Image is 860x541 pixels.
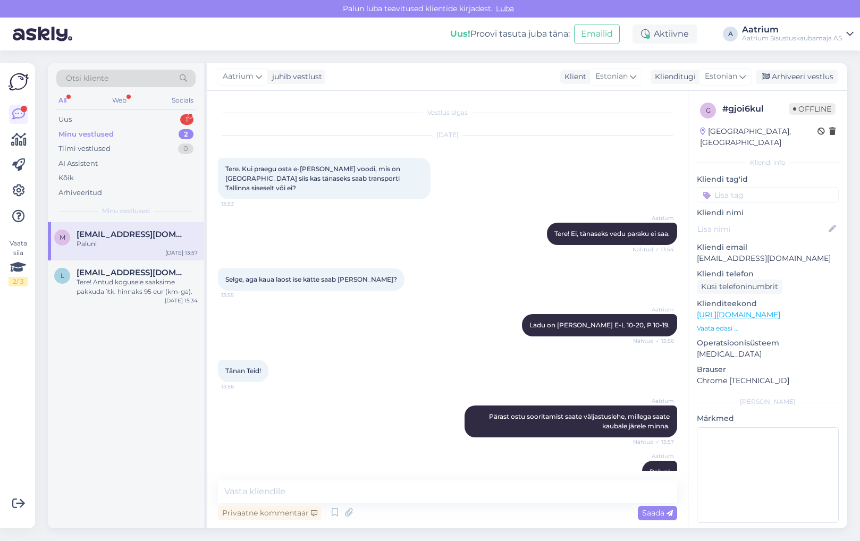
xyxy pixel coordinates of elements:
[756,70,838,84] div: Arhiveeri vestlus
[179,129,193,140] div: 2
[218,108,677,117] div: Vestlus algas
[110,94,129,107] div: Web
[697,253,839,264] p: [EMAIL_ADDRESS][DOMAIN_NAME]
[223,71,254,82] span: Aatrium
[225,165,402,192] span: Tere. Kui praegu osta e-[PERSON_NAME] voodi, mis on [GEOGRAPHIC_DATA] siis kas tänaseks saab tran...
[9,277,28,286] div: 2 / 3
[697,158,839,167] div: Kliendi info
[58,188,102,198] div: Arhiveeritud
[697,268,839,280] p: Kliendi telefon
[9,72,29,92] img: Askly Logo
[697,242,839,253] p: Kliendi email
[77,277,198,297] div: Tere! Antud kogusele saaksime pakkuda 1tk. hinnaks 95 eur (km-ga).
[634,306,674,314] span: Aatrium
[697,298,839,309] p: Klienditeekond
[789,103,836,115] span: Offline
[697,207,839,218] p: Kliendi nimi
[633,337,674,345] span: Nähtud ✓ 13:56
[742,26,854,43] a: AatriumAatrium Sisustuskaubamaja AS
[77,239,198,249] div: Palun!
[58,114,72,125] div: Uus
[697,324,839,333] p: Vaata edasi ...
[61,272,64,280] span: l
[697,337,839,349] p: Operatsioonisüsteem
[574,24,620,44] button: Emailid
[489,412,671,430] span: Pärast ostu sooritamist saate väljastuslehe, millega saate kaubale järele minna.
[650,468,670,476] span: Palun!
[58,143,111,154] div: Tiimi vestlused
[634,397,674,405] span: Aatrium
[66,73,108,84] span: Otsi kliente
[165,297,198,305] div: [DATE] 15:34
[56,94,69,107] div: All
[706,106,711,114] span: g
[633,24,697,44] div: Aktiivne
[221,383,261,391] span: 13:56
[554,230,670,238] span: Tere! Ei, tänaseks vedu paraku ei saa.
[697,364,839,375] p: Brauser
[700,126,817,148] div: [GEOGRAPHIC_DATA], [GEOGRAPHIC_DATA]
[170,94,196,107] div: Socials
[225,367,261,375] span: Tänan Teid!
[221,200,261,208] span: 13:53
[225,275,397,283] span: Selge, aga kaua laost ise kätte saab [PERSON_NAME]?
[218,130,677,140] div: [DATE]
[697,280,782,294] div: Küsi telefoninumbrit
[9,239,28,286] div: Vaata siia
[633,438,674,446] span: Nähtud ✓ 13:57
[178,143,193,154] div: 0
[529,321,670,329] span: Ladu on [PERSON_NAME] E-L 10-20, P 10-19.
[450,29,470,39] b: Uus!
[77,268,187,277] span: liis.tammann@hotmail.com
[634,214,674,222] span: Aatrium
[742,34,842,43] div: Aatrium Sisustuskaubamaja AS
[77,230,187,239] span: mihkel@1uptech.eu
[697,349,839,360] p: [MEDICAL_DATA]
[697,223,827,235] input: Lisa nimi
[595,71,628,82] span: Estonian
[697,413,839,424] p: Märkmed
[722,103,789,115] div: # gjoi6kul
[58,158,98,169] div: AI Assistent
[60,233,65,241] span: m
[218,506,322,520] div: Privaatne kommentaar
[180,114,193,125] div: 1
[634,452,674,460] span: Aatrium
[651,71,696,82] div: Klienditugi
[697,174,839,185] p: Kliendi tag'id
[493,4,517,13] span: Luba
[742,26,842,34] div: Aatrium
[642,508,673,518] span: Saada
[697,187,839,203] input: Lisa tag
[697,397,839,407] div: [PERSON_NAME]
[697,310,780,319] a: [URL][DOMAIN_NAME]
[560,71,586,82] div: Klient
[58,129,114,140] div: Minu vestlused
[705,71,737,82] span: Estonian
[633,246,674,253] span: Nähtud ✓ 13:54
[102,206,150,216] span: Minu vestlused
[697,375,839,386] p: Chrome [TECHNICAL_ID]
[723,27,738,41] div: A
[221,291,261,299] span: 13:55
[450,28,570,40] div: Proovi tasuta juba täna:
[165,249,198,257] div: [DATE] 13:57
[58,173,74,183] div: Kõik
[268,71,322,82] div: juhib vestlust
